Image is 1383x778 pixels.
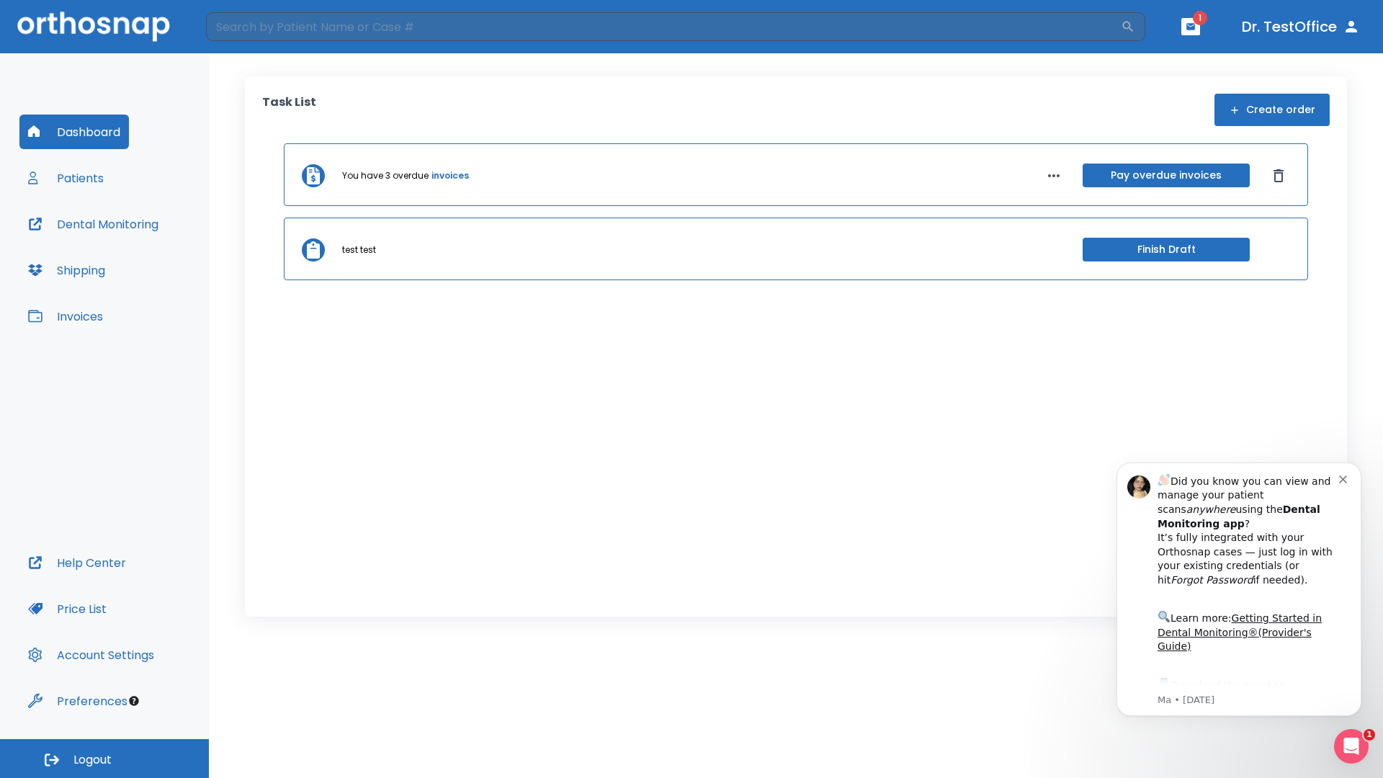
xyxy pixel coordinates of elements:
[1267,164,1290,187] button: Dismiss
[19,299,112,334] button: Invoices
[19,545,135,580] button: Help Center
[206,12,1121,41] input: Search by Patient Name or Case #
[1193,11,1207,25] span: 1
[19,638,163,672] button: Account Settings
[1334,729,1369,764] iframe: Intercom live chat
[19,161,112,195] button: Patients
[1083,238,1250,261] button: Finish Draft
[17,12,170,41] img: Orthosnap
[19,115,129,149] button: Dashboard
[431,169,469,182] a: invoices
[1236,14,1366,40] button: Dr. TestOffice
[19,253,114,287] button: Shipping
[342,169,429,182] p: You have 3 overdue
[127,694,140,707] div: Tooltip anchor
[73,752,112,768] span: Logout
[19,207,167,241] button: Dental Monitoring
[1364,729,1375,741] span: 1
[19,591,115,626] button: Price List
[342,243,376,256] p: test test
[1095,444,1383,771] iframe: Intercom notifications message
[1214,94,1330,126] button: Create order
[262,94,316,126] p: Task List
[1083,164,1250,187] button: Pay overdue invoices
[19,684,136,718] button: Preferences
